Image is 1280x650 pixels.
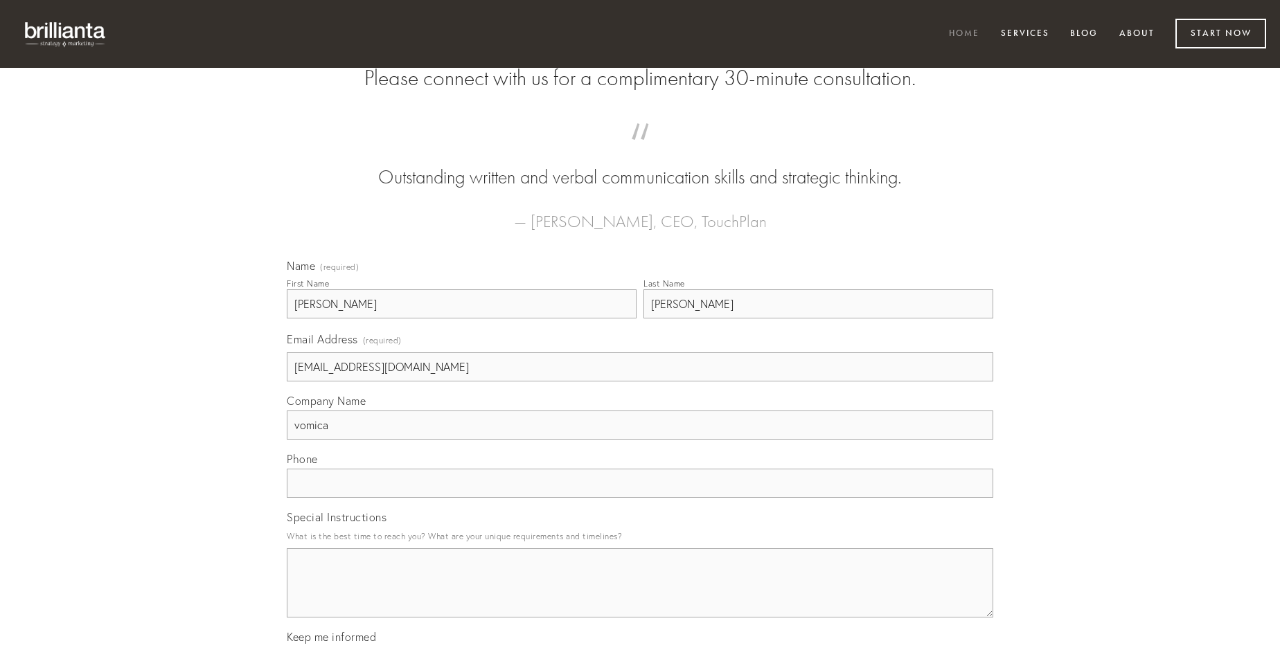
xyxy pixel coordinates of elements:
[1110,23,1164,46] a: About
[287,630,376,644] span: Keep me informed
[287,452,318,466] span: Phone
[287,332,358,346] span: Email Address
[992,23,1058,46] a: Services
[320,263,359,271] span: (required)
[363,331,402,350] span: (required)
[309,137,971,164] span: “
[940,23,988,46] a: Home
[287,278,329,289] div: First Name
[287,259,315,273] span: Name
[309,137,971,191] blockquote: Outstanding written and verbal communication skills and strategic thinking.
[309,191,971,235] figcaption: — [PERSON_NAME], CEO, TouchPlan
[287,65,993,91] h2: Please connect with us for a complimentary 30-minute consultation.
[287,394,366,408] span: Company Name
[287,510,386,524] span: Special Instructions
[287,527,993,545] p: What is the best time to reach you? What are your unique requirements and timelines?
[1061,23,1107,46] a: Blog
[643,278,685,289] div: Last Name
[14,14,118,54] img: brillianta - research, strategy, marketing
[1175,19,1266,48] a: Start Now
